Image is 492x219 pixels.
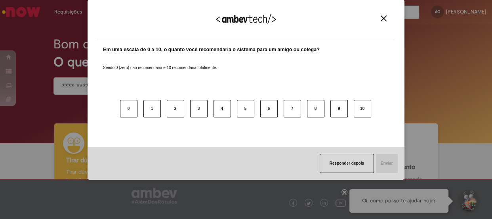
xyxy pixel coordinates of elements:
[284,100,301,117] button: 7
[307,100,324,117] button: 8
[354,100,371,117] button: 10
[143,100,161,117] button: 1
[214,100,231,117] button: 4
[330,100,348,117] button: 9
[378,15,389,22] button: Close
[260,100,278,117] button: 6
[103,56,217,71] label: Sendo 0 (zero) não recomendaria e 10 recomendaria totalmente.
[120,100,137,117] button: 0
[190,100,208,117] button: 3
[320,154,374,173] button: Responder depois
[167,100,184,117] button: 2
[216,14,276,24] img: Logo Ambevtech
[381,15,387,21] img: Close
[103,46,320,54] label: Em uma escala de 0 a 10, o quanto você recomendaria o sistema para um amigo ou colega?
[237,100,254,117] button: 5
